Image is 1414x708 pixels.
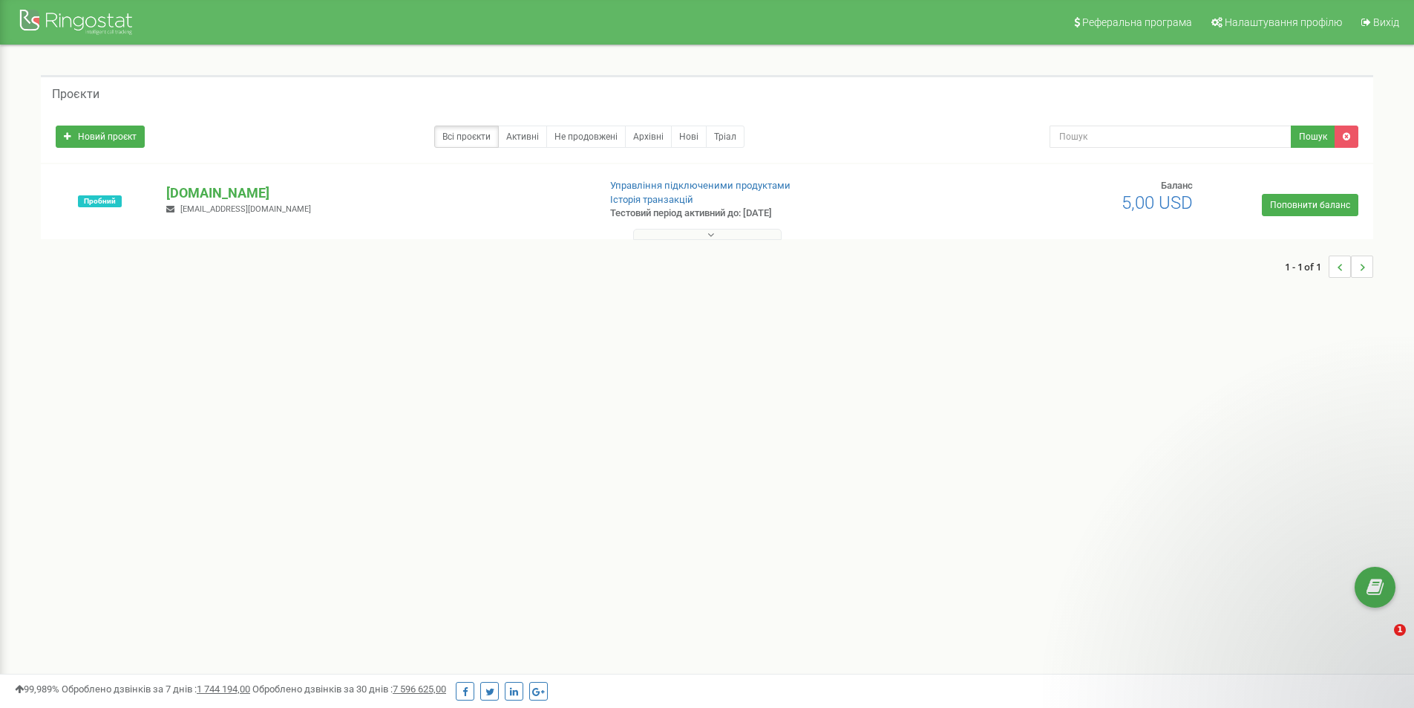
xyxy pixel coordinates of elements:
span: Баланс [1161,180,1193,191]
input: Пошук [1050,126,1292,148]
u: 1 744 194,00 [197,683,250,695]
span: [EMAIL_ADDRESS][DOMAIN_NAME] [180,204,311,214]
u: 7 596 625,00 [393,683,446,695]
a: Поповнити баланс [1262,194,1358,216]
nav: ... [1285,241,1373,293]
span: Налаштування профілю [1225,16,1342,28]
span: Оброблено дзвінків за 30 днів : [252,683,446,695]
a: Активні [498,126,547,148]
a: Архівні [625,126,672,148]
p: [DOMAIN_NAME] [166,184,586,203]
span: Реферальна програма [1082,16,1192,28]
a: Управління підключеними продуктами [610,180,791,191]
span: 1 - 1 of 1 [1285,256,1329,278]
span: Вихід [1373,16,1399,28]
a: Новий проєкт [56,126,145,148]
span: Оброблено дзвінків за 7 днів : [62,683,250,695]
span: 99,989% [15,683,59,695]
h5: Проєкти [52,88,99,101]
button: Пошук [1291,126,1335,148]
iframe: Intercom live chat [1364,624,1399,660]
a: Не продовжені [546,126,626,148]
a: Тріал [706,126,744,148]
span: 5,00 USD [1122,192,1193,213]
span: 1 [1394,624,1406,636]
a: Нові [671,126,707,148]
span: Пробний [78,195,122,207]
a: Історія транзакцій [610,194,693,205]
p: Тестовий період активний до: [DATE] [610,207,919,221]
a: Всі проєкти [434,126,499,148]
